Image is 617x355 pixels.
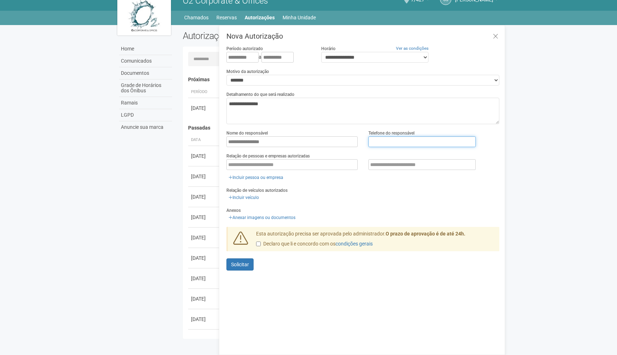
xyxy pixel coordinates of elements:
[396,46,429,51] a: Ver as condições
[226,91,294,98] label: Detalhamento do que será realizado
[191,104,217,112] div: [DATE]
[231,262,249,267] span: Solicitar
[191,193,217,200] div: [DATE]
[256,240,373,248] label: Declaro que li e concordo com os
[226,194,261,201] a: Incluir veículo
[226,207,241,214] label: Anexos
[191,173,217,180] div: [DATE]
[119,109,172,121] a: LGPD
[226,187,288,194] label: Relação de veículos autorizados
[386,231,465,237] strong: O prazo de aprovação é de até 24h.
[226,174,285,181] a: Incluir pessoa ou empresa
[184,13,209,23] a: Chamados
[226,45,263,52] label: Período autorizado
[368,130,415,136] label: Telefone do responsável
[188,77,495,82] h4: Próximas
[183,30,336,41] h2: Autorizações
[283,13,316,23] a: Minha Unidade
[119,121,172,133] a: Anuncie sua marca
[226,258,254,271] button: Solicitar
[119,67,172,79] a: Documentos
[188,134,220,146] th: Data
[245,13,275,23] a: Autorizações
[191,254,217,262] div: [DATE]
[191,152,217,160] div: [DATE]
[191,214,217,221] div: [DATE]
[191,234,217,241] div: [DATE]
[251,230,500,251] div: Esta autorização precisa ser aprovada pelo administrador.
[191,275,217,282] div: [DATE]
[226,130,268,136] label: Nome do responsável
[226,214,298,222] a: Anexar imagens ou documentos
[216,13,237,23] a: Reservas
[256,242,261,246] input: Declaro que li e concordo com oscondições gerais
[226,33,499,40] h3: Nova Autorização
[191,295,217,302] div: [DATE]
[226,68,269,75] label: Motivo da autorização
[119,97,172,109] a: Ramais
[119,79,172,97] a: Grade de Horários dos Ônibus
[336,241,373,247] a: condições gerais
[226,153,310,159] label: Relação de pessoas e empresas autorizadas
[188,86,220,98] th: Período
[188,125,495,131] h4: Passadas
[226,52,310,63] div: a
[191,316,217,323] div: [DATE]
[119,43,172,55] a: Home
[119,55,172,67] a: Comunicados
[321,45,336,52] label: Horário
